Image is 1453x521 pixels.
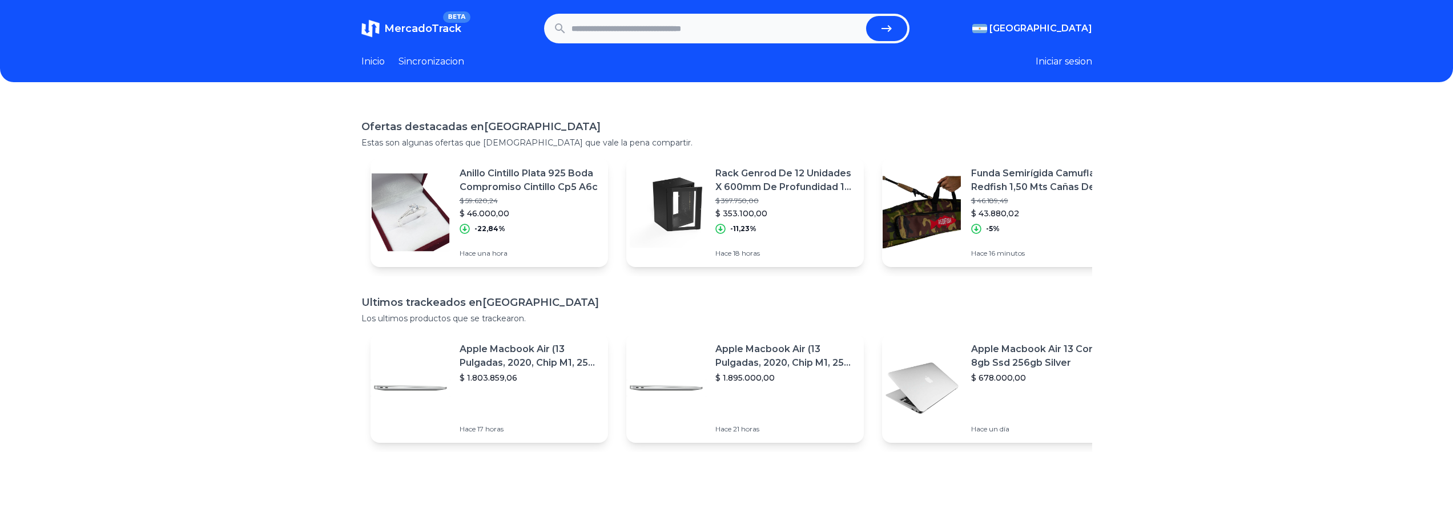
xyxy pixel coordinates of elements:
p: $ 43.880,02 [971,208,1110,219]
button: Iniciar sesion [1036,55,1092,68]
a: Featured imageApple Macbook Air (13 Pulgadas, 2020, Chip M1, 256 Gb De Ssd, 8 Gb De Ram) - Plata$... [626,333,864,443]
p: Hace 17 horas [460,425,599,434]
p: Funda Semirígida Camuflada Redfish 1,50 Mts Cañas De Pescar [971,167,1110,194]
p: -22,84% [474,224,505,233]
p: Hace 16 minutos [971,249,1110,258]
span: MercadoTrack [384,22,461,35]
a: Featured imageApple Macbook Air (13 Pulgadas, 2020, Chip M1, 256 Gb De Ssd, 8 Gb De Ram) - Plata$... [371,333,608,443]
p: Apple Macbook Air (13 Pulgadas, 2020, Chip M1, 256 Gb De Ssd, 8 Gb De Ram) - Plata [715,342,855,370]
button: [GEOGRAPHIC_DATA] [972,22,1092,35]
a: Featured imageFunda Semirígida Camuflada Redfish 1,50 Mts Cañas De Pescar$ 46.189,49$ 43.880,02-5... [882,157,1120,267]
p: $ 46.189,49 [971,196,1110,205]
p: $ 678.000,00 [971,372,1110,383]
p: Rack Genrod De 12 Unidades X 600mm De Profundidad 19 Negro [715,167,855,194]
p: -5% [986,224,1000,233]
h1: Ofertas destacadas en [GEOGRAPHIC_DATA] [361,119,1092,135]
p: $ 1.803.859,06 [460,372,599,383]
p: Los ultimos productos que se trackearon. [361,313,1092,324]
p: $ 46.000,00 [460,208,599,219]
img: Argentina [972,24,987,33]
a: MercadoTrackBETA [361,19,461,38]
img: Featured image [626,172,706,252]
span: BETA [443,11,470,23]
p: Hace 21 horas [715,425,855,434]
img: Featured image [882,172,962,252]
a: Featured imageAnillo Cintillo Plata 925 Boda Compromiso Cintillo Cp5 A6c$ 59.620,24$ 46.000,00-22... [371,157,608,267]
img: Featured image [371,172,450,252]
p: Hace 18 horas [715,249,855,258]
p: Hace un día [971,425,1110,434]
p: Apple Macbook Air (13 Pulgadas, 2020, Chip M1, 256 Gb De Ssd, 8 Gb De Ram) - Plata [460,342,599,370]
p: $ 397.750,00 [715,196,855,205]
p: Hace una hora [460,249,599,258]
a: Featured imageApple Macbook Air 13 Core I5 8gb Ssd 256gb Silver$ 678.000,00Hace un día [882,333,1120,443]
p: $ 1.895.000,00 [715,372,855,383]
img: Featured image [371,348,450,428]
a: Sincronizacion [399,55,464,68]
p: Apple Macbook Air 13 Core I5 8gb Ssd 256gb Silver [971,342,1110,370]
p: Anillo Cintillo Plata 925 Boda Compromiso Cintillo Cp5 A6c [460,167,599,194]
p: $ 59.620,24 [460,196,599,205]
h1: Ultimos trackeados en [GEOGRAPHIC_DATA] [361,294,1092,310]
p: -11,23% [730,224,756,233]
img: MercadoTrack [361,19,380,38]
span: [GEOGRAPHIC_DATA] [989,22,1092,35]
a: Inicio [361,55,385,68]
img: Featured image [626,348,706,428]
a: Featured imageRack Genrod De 12 Unidades X 600mm De Profundidad 19 Negro$ 397.750,00$ 353.100,00-... [626,157,864,267]
img: Featured image [882,348,962,428]
p: Estas son algunas ofertas que [DEMOGRAPHIC_DATA] que vale la pena compartir. [361,137,1092,148]
p: $ 353.100,00 [715,208,855,219]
